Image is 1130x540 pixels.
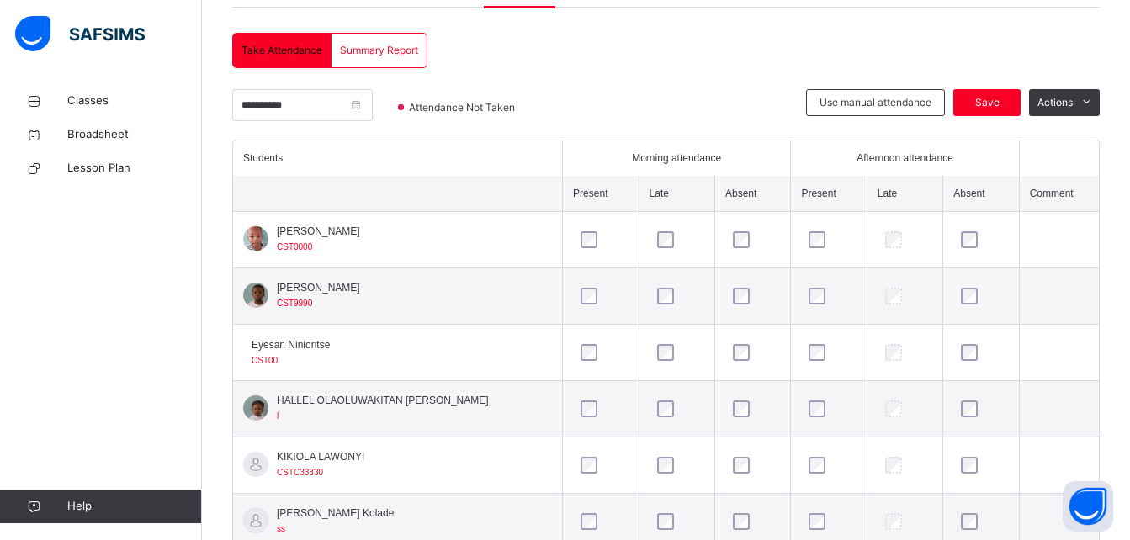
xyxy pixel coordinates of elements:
th: Absent [714,176,790,212]
span: CST9990 [277,299,312,308]
span: Attendance Not Taken [407,100,520,115]
span: Use manual attendance [820,95,931,110]
span: [PERSON_NAME] [277,280,360,295]
span: ss [277,524,285,533]
span: Morning attendance [632,151,721,166]
th: Present [791,176,867,212]
span: [PERSON_NAME] [277,224,360,239]
span: Summary Report [340,43,418,58]
span: CSTC33330 [277,468,323,477]
span: Lesson Plan [67,160,202,177]
th: Present [563,176,639,212]
th: Comment [1019,176,1099,212]
span: Save [966,95,1008,110]
th: Students [233,140,563,176]
span: CST0000 [277,242,312,251]
span: Afternoon attendance [857,151,953,166]
span: Actions [1037,95,1073,110]
span: Classes [67,93,202,109]
th: Late [639,176,714,212]
span: HALLEL OLAOLUWAKITAN [PERSON_NAME] [277,393,489,408]
button: Open asap [1063,481,1113,532]
span: KIKIOLA LAWONYI [277,449,364,464]
img: safsims [15,16,145,51]
span: Eyesan Ninioritse [252,337,330,352]
span: Take Attendance [241,43,322,58]
span: l [277,411,279,421]
span: [PERSON_NAME] Kolade [277,506,394,521]
th: Absent [943,176,1019,212]
span: CST00 [252,356,278,365]
th: Late [867,176,942,212]
span: Broadsheet [67,126,202,143]
span: Help [67,498,201,515]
